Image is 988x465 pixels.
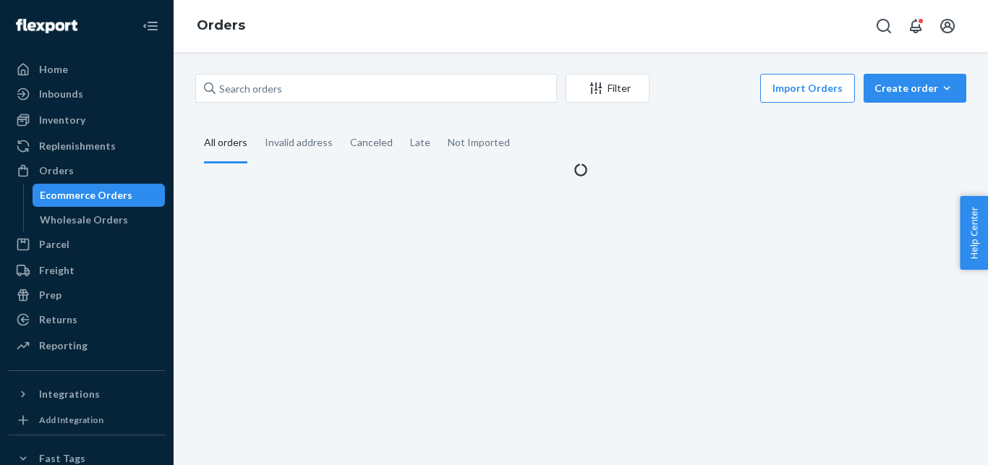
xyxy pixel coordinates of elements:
[9,334,165,357] a: Reporting
[960,196,988,270] button: Help Center
[39,113,85,127] div: Inventory
[864,74,966,103] button: Create order
[760,74,855,103] button: Import Orders
[39,62,68,77] div: Home
[9,411,165,429] a: Add Integration
[39,163,74,178] div: Orders
[566,81,649,95] div: Filter
[9,82,165,106] a: Inbounds
[566,74,650,103] button: Filter
[16,19,77,33] img: Flexport logo
[448,124,510,161] div: Not Imported
[39,387,100,401] div: Integrations
[9,283,165,307] a: Prep
[39,237,69,252] div: Parcel
[136,12,165,40] button: Close Navigation
[185,5,257,47] ol: breadcrumbs
[33,208,166,231] a: Wholesale Orders
[39,87,83,101] div: Inbounds
[39,263,74,278] div: Freight
[9,259,165,282] a: Freight
[39,338,88,353] div: Reporting
[9,159,165,182] a: Orders
[933,12,962,40] button: Open account menu
[39,288,61,302] div: Prep
[40,188,132,202] div: Ecommerce Orders
[40,213,128,227] div: Wholesale Orders
[901,12,930,40] button: Open notifications
[9,108,165,132] a: Inventory
[39,414,103,426] div: Add Integration
[874,81,955,95] div: Create order
[9,233,165,256] a: Parcel
[9,135,165,158] a: Replenishments
[9,383,165,406] button: Integrations
[9,308,165,331] a: Returns
[410,124,430,161] div: Late
[197,17,245,33] a: Orders
[195,74,557,103] input: Search orders
[39,312,77,327] div: Returns
[39,139,116,153] div: Replenishments
[350,124,393,161] div: Canceled
[869,12,898,40] button: Open Search Box
[265,124,333,161] div: Invalid address
[33,184,166,207] a: Ecommerce Orders
[9,58,165,81] a: Home
[204,124,247,163] div: All orders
